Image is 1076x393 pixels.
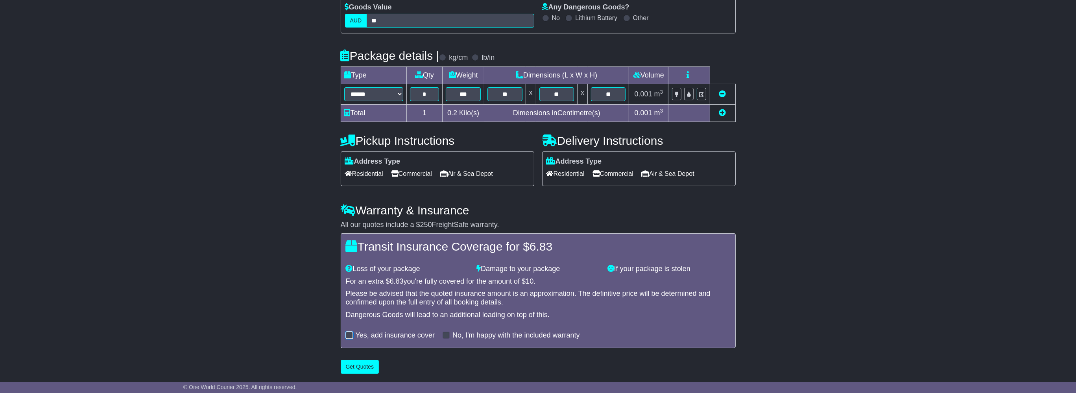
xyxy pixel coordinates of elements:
[660,108,663,114] sup: 3
[406,104,443,122] td: 1
[345,157,401,166] label: Address Type
[542,3,629,12] label: Any Dangerous Goods?
[341,360,379,374] button: Get Quotes
[356,331,435,340] label: Yes, add insurance cover
[530,240,552,253] span: 6.83
[420,221,432,229] span: 250
[552,14,560,22] label: No
[629,66,668,84] td: Volume
[345,3,392,12] label: Goods Value
[719,109,726,117] a: Add new item
[592,168,633,180] span: Commercial
[341,134,534,147] h4: Pickup Instructions
[546,157,602,166] label: Address Type
[440,168,493,180] span: Air & Sea Depot
[345,168,383,180] span: Residential
[542,134,736,147] h4: Delivery Instructions
[447,109,457,117] span: 0.2
[472,265,604,273] div: Damage to your package
[641,168,694,180] span: Air & Sea Depot
[341,204,736,217] h4: Warranty & Insurance
[346,240,731,253] h4: Transit Insurance Coverage for $
[526,277,533,285] span: 10
[341,221,736,229] div: All our quotes include a $ FreightSafe warranty.
[443,104,484,122] td: Kilo(s)
[484,66,629,84] td: Dimensions (L x W x H)
[660,89,663,95] sup: 3
[633,14,649,22] label: Other
[443,66,484,84] td: Weight
[635,109,652,117] span: 0.001
[575,14,617,22] label: Lithium Battery
[452,331,580,340] label: No, I'm happy with the included warranty
[654,109,663,117] span: m
[526,84,536,104] td: x
[346,277,731,286] div: For an extra $ you're fully covered for the amount of $ .
[578,84,588,104] td: x
[604,265,735,273] div: If your package is stolen
[346,290,731,306] div: Please be advised that the quoted insurance amount is an approximation. The definitive price will...
[341,104,406,122] td: Total
[345,14,367,28] label: AUD
[546,168,585,180] span: Residential
[482,54,495,62] label: lb/in
[346,311,731,319] div: Dangerous Goods will lead to an additional loading on top of this.
[406,66,443,84] td: Qty
[342,265,473,273] div: Loss of your package
[635,90,652,98] span: 0.001
[484,104,629,122] td: Dimensions in Centimetre(s)
[183,384,297,390] span: © One World Courier 2025. All rights reserved.
[654,90,663,98] span: m
[390,277,404,285] span: 6.83
[341,49,439,62] h4: Package details |
[719,90,726,98] a: Remove this item
[391,168,432,180] span: Commercial
[449,54,468,62] label: kg/cm
[341,66,406,84] td: Type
